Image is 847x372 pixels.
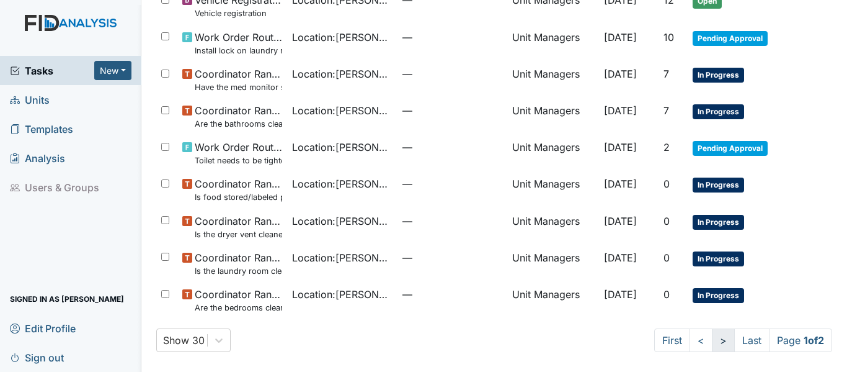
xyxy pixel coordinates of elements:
span: Location : [PERSON_NAME] St. [292,214,392,229]
span: [DATE] [604,178,637,190]
span: 0 [663,288,670,301]
td: Unit Managers [507,98,599,135]
span: 7 [663,68,669,80]
small: Toilet needs to be tighten near bedroom #5. [195,155,282,166]
span: [DATE] [604,104,637,117]
a: First [654,329,690,352]
td: Unit Managers [507,61,599,98]
span: Location : [PERSON_NAME]. ICF [292,140,392,155]
span: Templates [10,119,73,138]
span: Coordinator Random Are the bedrooms clean and in good repair? [195,287,282,314]
span: Coordinator Random Is food stored/labeled properly? [195,176,282,203]
span: In Progress [693,215,744,230]
a: < [690,329,712,352]
small: Is the laundry room clean and in good repair? [195,265,282,277]
td: Unit Managers [507,282,599,319]
span: Page [769,329,832,352]
span: In Progress [693,252,744,266]
small: Is the dryer vent cleaned out? [195,229,282,240]
span: Coordinator Random Is the dryer vent cleaned out? [195,214,282,240]
span: — [402,176,502,191]
small: Are the bedrooms clean and in good repair? [195,302,282,314]
td: Unit Managers [507,135,599,171]
span: Location : [PERSON_NAME] St. [292,176,392,191]
span: Location : [PERSON_NAME] St. [292,287,392,302]
span: — [402,287,502,302]
span: [DATE] [604,68,637,80]
span: — [402,66,502,81]
span: Coordinator Random Are the bathrooms clean and in good repair? [195,103,282,130]
span: In Progress [693,288,744,303]
span: Signed in as [PERSON_NAME] [10,289,124,309]
span: Location : [PERSON_NAME] St. [292,250,392,265]
a: Last [734,329,769,352]
span: Work Order Routine Install lock on laundry room door. [195,30,282,57]
span: 2 [663,141,670,153]
span: Pending Approval [693,141,768,156]
small: Are the bathrooms clean and in good repair? [195,118,282,130]
small: Install lock on laundry room door. [195,45,282,57]
span: — [402,140,502,155]
small: Is food stored/labeled properly? [195,191,282,203]
span: Coordinator Random Is the laundry room clean and in good repair? [195,250,282,277]
span: Location : [PERSON_NAME]. ICF [292,66,392,81]
button: New [94,61,131,80]
span: Coordinator Random Have the med monitor sheets been filled out? [195,66,282,93]
span: In Progress [693,68,744,83]
span: — [402,214,502,229]
span: Work Order Routine Toilet needs to be tighten near bedroom #5. [195,140,282,166]
span: [DATE] [604,31,637,43]
td: Unit Managers [507,25,599,61]
td: Unit Managers [507,171,599,208]
a: Tasks [10,63,94,78]
span: [DATE] [604,252,637,264]
div: Show 30 [163,333,205,348]
span: In Progress [693,104,744,119]
small: Have the med monitor sheets been filled out? [195,81,282,93]
small: Vehicle registration [195,7,282,19]
span: Sign out [10,348,64,367]
span: 7 [663,104,669,117]
span: — [402,103,502,118]
span: Analysis [10,148,65,168]
span: — [402,30,502,45]
span: [DATE] [604,215,637,227]
span: 0 [663,252,670,264]
span: Pending Approval [693,31,768,46]
span: [DATE] [604,141,637,153]
strong: 1 of 2 [804,334,824,347]
span: Edit Profile [10,319,76,338]
a: > [712,329,735,352]
span: Location : [PERSON_NAME]. ICF [292,103,392,118]
span: 0 [663,178,670,190]
nav: task-pagination [654,329,832,352]
span: In Progress [693,178,744,193]
span: 10 [663,31,674,43]
span: Location : [PERSON_NAME]. ICF [292,30,392,45]
span: — [402,250,502,265]
span: [DATE] [604,288,637,301]
span: 0 [663,215,670,227]
span: Units [10,90,50,109]
td: Unit Managers [507,245,599,282]
td: Unit Managers [507,209,599,245]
